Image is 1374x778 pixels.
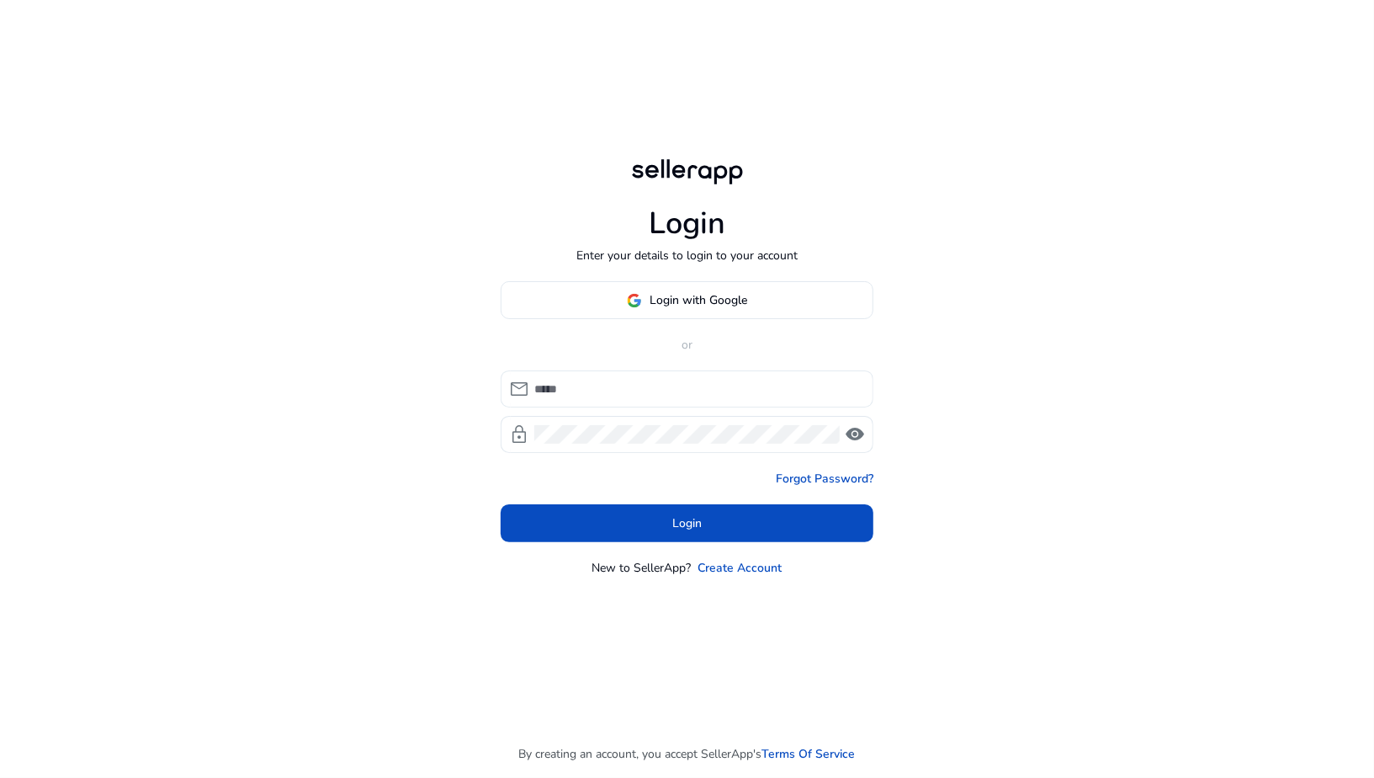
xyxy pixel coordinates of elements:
[698,559,782,577] a: Create Account
[501,336,873,354] p: or
[501,281,873,319] button: Login with Google
[650,291,748,309] span: Login with Google
[649,205,725,242] h1: Login
[672,514,702,532] span: Login
[776,470,873,488] a: Forgot Password?
[845,424,865,445] span: visibility
[627,293,642,308] img: google-logo.svg
[592,559,692,577] p: New to SellerApp?
[762,745,856,763] a: Terms Of Service
[501,504,873,542] button: Login
[509,379,529,399] span: mail
[576,247,798,264] p: Enter your details to login to your account
[509,424,529,445] span: lock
